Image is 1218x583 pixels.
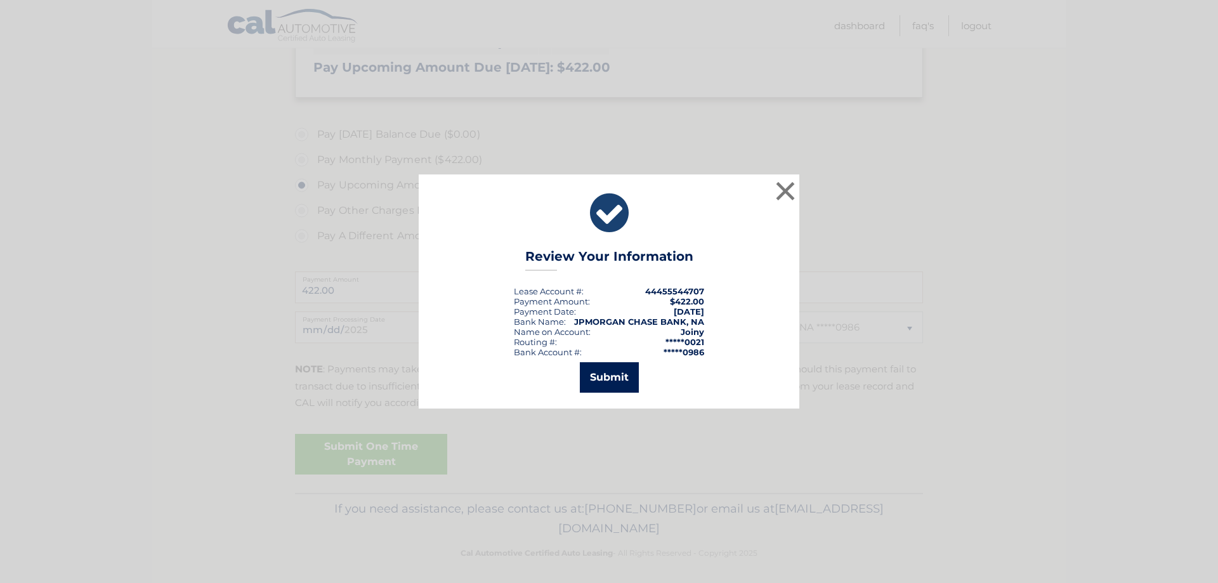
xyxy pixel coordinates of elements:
[574,317,704,327] strong: JPMORGAN CHASE BANK, NA
[514,306,576,317] div: :
[514,347,582,357] div: Bank Account #:
[514,286,584,296] div: Lease Account #:
[580,362,639,393] button: Submit
[773,178,798,204] button: ×
[514,337,557,347] div: Routing #:
[514,306,574,317] span: Payment Date
[525,249,693,271] h3: Review Your Information
[514,296,590,306] div: Payment Amount:
[514,317,566,327] div: Bank Name:
[670,296,704,306] span: $422.00
[645,286,704,296] strong: 44455544707
[514,327,591,337] div: Name on Account:
[674,306,704,317] span: [DATE]
[681,327,704,337] strong: Joiny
